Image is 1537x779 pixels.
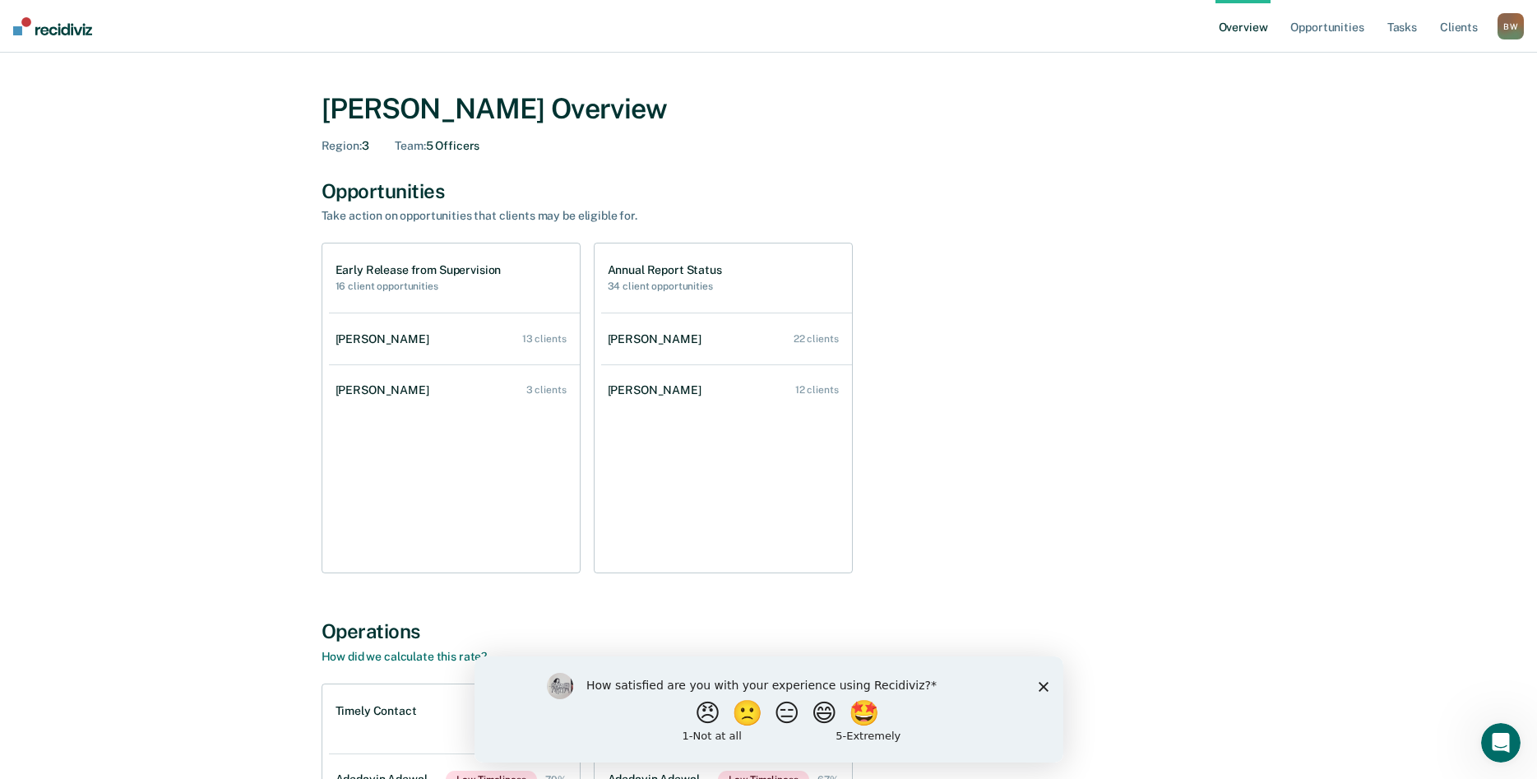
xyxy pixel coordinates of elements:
[329,367,580,414] a: [PERSON_NAME] 3 clients
[336,263,502,277] h1: Early Release from Supervision
[608,332,708,346] div: [PERSON_NAME]
[322,650,488,663] a: How did we calculate this rate?
[475,656,1063,763] iframe: Survey by Kim from Recidiviz
[336,281,502,292] h2: 16 client opportunities
[526,384,567,396] div: 3 clients
[1498,13,1524,39] button: BW
[395,139,425,152] span: Team :
[336,332,436,346] div: [PERSON_NAME]
[13,17,92,35] img: Recidiviz
[608,383,708,397] div: [PERSON_NAME]
[1498,13,1524,39] div: B W
[322,139,369,153] div: 3
[601,316,852,363] a: [PERSON_NAME] 22 clients
[322,619,1216,643] div: Operations
[795,384,839,396] div: 12 clients
[329,316,580,363] a: [PERSON_NAME] 13 clients
[794,333,839,345] div: 22 clients
[322,209,897,223] div: Take action on opportunities that clients may be eligible for.
[608,263,722,277] h1: Annual Report Status
[322,139,362,152] span: Region :
[336,704,417,718] h1: Timely Contact
[322,179,1216,203] div: Opportunities
[1481,723,1521,763] iframe: Intercom live chat
[336,383,436,397] div: [PERSON_NAME]
[522,333,567,345] div: 13 clients
[395,139,479,153] div: 5 Officers
[322,92,1216,126] div: [PERSON_NAME] Overview
[601,367,852,414] a: [PERSON_NAME] 12 clients
[608,281,722,292] h2: 34 client opportunities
